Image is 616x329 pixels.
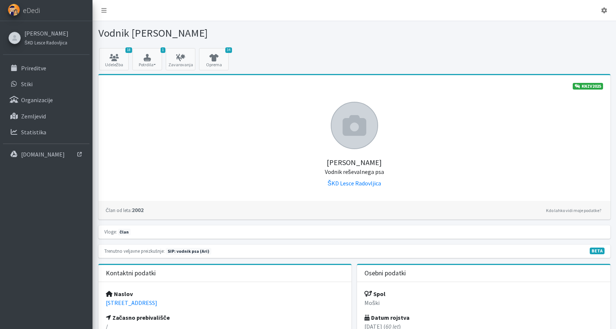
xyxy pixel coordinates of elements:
p: [DOMAIN_NAME] [21,151,65,158]
small: Član od leta: [106,207,132,213]
a: [STREET_ADDRESS] [106,299,157,306]
a: [DOMAIN_NAME] [3,147,90,162]
strong: Spol [364,290,386,298]
a: KNZV2025 [573,83,603,90]
h3: Osebni podatki [364,269,406,277]
span: Naslednja preizkušnja: pomlad 2027 [166,248,211,255]
img: eDedi [8,4,20,16]
small: Vloge: [104,229,117,235]
a: Zemljevid [3,109,90,124]
small: Trenutno veljavne preizkušnje: [104,248,165,254]
span: eDedi [23,5,40,16]
h1: Vodnik [PERSON_NAME] [98,27,352,40]
p: Stiki [21,80,33,88]
h5: [PERSON_NAME] [106,149,603,176]
a: Zavarovanja [166,48,195,70]
h3: Kontaktni podatki [106,269,156,277]
a: Statistika [3,125,90,140]
small: ŠKD Lesce Radovljica [24,40,67,46]
a: 18 Udeležba [99,48,129,70]
span: V fazi razvoja [590,248,605,254]
a: Stiki [3,77,90,91]
a: ŠKD Lesce Radovljica [24,38,68,47]
a: 34 Oprema [199,48,229,70]
p: Moški [364,298,603,307]
a: [PERSON_NAME] [24,29,68,38]
span: član [118,229,131,235]
p: Zemljevid [21,113,46,120]
p: Prireditve [21,64,46,72]
a: Organizacije [3,93,90,107]
strong: Naslov [106,290,133,298]
small: Vodnik reševalnega psa [325,168,384,175]
p: Organizacije [21,96,53,104]
span: 34 [225,47,232,53]
a: Kdo lahko vidi moje podatke? [544,206,603,215]
span: 18 [125,47,132,53]
a: ŠKD Lesce Radovljica [327,179,381,187]
button: 1 Potrdila [132,48,162,70]
span: 1 [161,47,165,53]
a: Prireditve [3,61,90,75]
strong: Začasno prebivališče [106,314,170,321]
strong: Datum rojstva [364,314,410,321]
p: Statistika [21,128,46,136]
strong: 2002 [106,206,144,214]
